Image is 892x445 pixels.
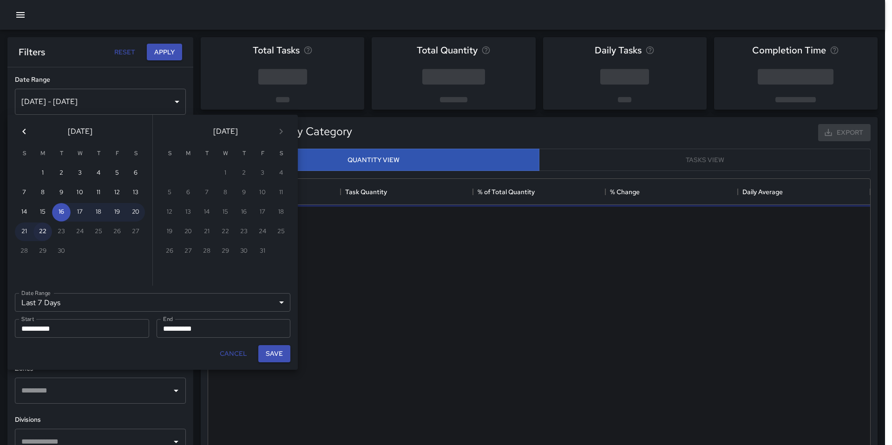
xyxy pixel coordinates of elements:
button: 12 [108,183,126,202]
span: [DATE] [213,125,238,138]
button: 13 [126,183,145,202]
button: 6 [126,164,145,183]
button: 2 [52,164,71,183]
span: Tuesday [53,144,70,163]
button: 18 [89,203,108,222]
span: Friday [109,144,125,163]
button: 4 [89,164,108,183]
button: 15 [33,203,52,222]
label: Date Range [21,289,51,297]
button: 14 [15,203,33,222]
button: 1 [33,164,52,183]
span: [DATE] [68,125,92,138]
span: Wednesday [72,144,88,163]
label: End [163,315,173,323]
div: Last 7 Days [15,293,290,312]
button: 22 [33,222,52,241]
button: 17 [71,203,89,222]
button: 16 [52,203,71,222]
button: Save [258,345,290,362]
button: 21 [15,222,33,241]
label: Start [21,315,34,323]
button: Previous month [15,122,33,141]
span: Sunday [16,144,33,163]
button: 5 [108,164,126,183]
button: 8 [33,183,52,202]
span: Tuesday [198,144,215,163]
button: 7 [15,183,33,202]
span: Saturday [273,144,289,163]
span: Thursday [236,144,252,163]
span: Wednesday [217,144,234,163]
button: 19 [108,203,126,222]
button: Cancel [216,345,251,362]
button: 10 [71,183,89,202]
button: 9 [52,183,71,202]
button: 3 [71,164,89,183]
span: Monday [34,144,51,163]
span: Friday [254,144,271,163]
button: 20 [126,203,145,222]
span: Sunday [161,144,178,163]
span: Monday [180,144,197,163]
span: Thursday [90,144,107,163]
span: Saturday [127,144,144,163]
button: 11 [89,183,108,202]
